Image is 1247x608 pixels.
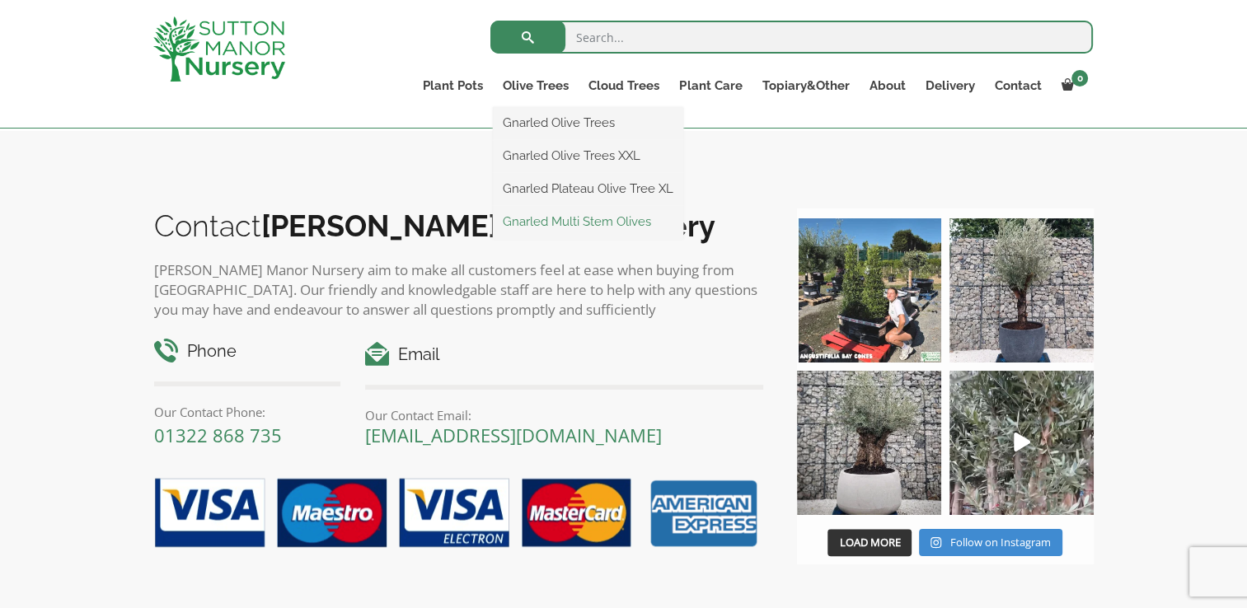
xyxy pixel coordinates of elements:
[365,342,763,367] h4: Email
[154,402,341,422] p: Our Contact Phone:
[493,110,683,135] a: Gnarled Olive Trees
[669,74,752,97] a: Plant Care
[919,529,1062,557] a: Instagram Follow on Instagram
[154,208,764,243] h2: Contact
[839,535,900,550] span: Load More
[493,74,579,97] a: Olive Trees
[949,371,1094,515] a: Play
[142,469,764,559] img: payment-options.png
[949,371,1094,515] img: New arrivals Monday morning of beautiful olive trees 🤩🤩 The weather is beautiful this summer, gre...
[493,176,683,201] a: Gnarled Plateau Olive Tree XL
[827,529,912,557] button: Load More
[154,260,764,320] p: [PERSON_NAME] Manor Nursery aim to make all customers feel at ease when buying from [GEOGRAPHIC_D...
[365,423,662,447] a: [EMAIL_ADDRESS][DOMAIN_NAME]
[493,143,683,168] a: Gnarled Olive Trees XXL
[949,218,1094,362] img: A beautiful multi-stem Spanish Olive tree potted in our luxurious fibre clay pots 😍😍
[797,218,941,362] img: Our elegant & picturesque Angustifolia Cones are an exquisite addition to your Bay Tree collectio...
[413,74,493,97] a: Plant Pots
[493,209,683,234] a: Gnarled Multi Stem Olives
[1014,433,1030,451] svg: Play
[154,339,341,364] h4: Phone
[261,208,715,243] b: [PERSON_NAME] Manor Nursery
[984,74,1051,97] a: Contact
[490,21,1093,54] input: Search...
[365,405,763,425] p: Our Contact Email:
[915,74,984,97] a: Delivery
[752,74,859,97] a: Topiary&Other
[859,74,915,97] a: About
[153,16,285,82] img: logo
[797,371,941,515] img: Check out this beauty we potted at our nursery today ❤️‍🔥 A huge, ancient gnarled Olive tree plan...
[1051,74,1093,97] a: 0
[1071,70,1088,87] span: 0
[579,74,669,97] a: Cloud Trees
[950,535,1051,550] span: Follow on Instagram
[931,536,941,549] svg: Instagram
[154,423,282,447] a: 01322 868 735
